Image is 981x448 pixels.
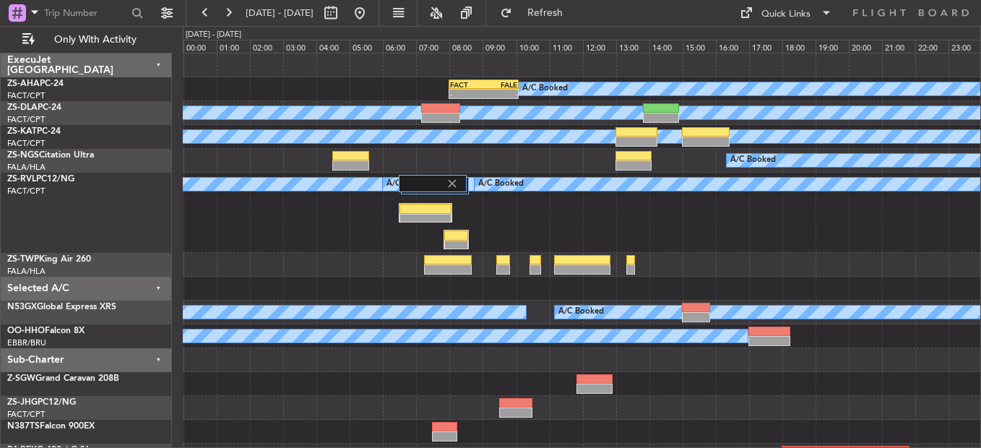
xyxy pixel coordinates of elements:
[761,7,811,22] div: Quick Links
[246,7,314,20] span: [DATE] - [DATE]
[517,40,550,53] div: 10:00
[416,40,449,53] div: 07:00
[478,173,524,195] div: A/C Booked
[7,398,76,407] a: ZS-JHGPC12/NG
[7,162,46,173] a: FALA/HLA
[7,79,40,88] span: ZS-AHA
[7,151,39,160] span: ZS-NGS
[7,374,119,383] a: Z-SGWGrand Caravan 208B
[7,327,45,335] span: OO-HHO
[183,40,217,53] div: 00:00
[749,40,782,53] div: 17:00
[450,80,483,89] div: FACT
[7,114,45,125] a: FACT/CPT
[7,90,45,101] a: FACT/CPT
[7,422,40,431] span: N387TS
[7,337,46,348] a: EBBR/BRU
[915,40,948,53] div: 22:00
[7,327,85,335] a: OO-HHOFalcon 8X
[484,80,517,89] div: FALE
[38,35,152,45] span: Only With Activity
[7,255,39,264] span: ZS-TWP
[449,40,483,53] div: 08:00
[7,303,116,311] a: N53GXGlobal Express XRS
[283,40,316,53] div: 03:00
[7,409,45,420] a: FACT/CPT
[550,40,583,53] div: 11:00
[7,127,61,136] a: ZS-KATPC-24
[7,103,61,112] a: ZS-DLAPC-24
[483,40,516,53] div: 09:00
[386,173,446,195] div: A/C Unavailable
[7,151,94,160] a: ZS-NGSCitation Ultra
[7,175,74,184] a: ZS-RVLPC12/NG
[350,40,383,53] div: 05:00
[732,1,839,25] button: Quick Links
[522,78,568,100] div: A/C Booked
[450,90,483,98] div: -
[7,138,45,149] a: FACT/CPT
[7,422,95,431] a: N387TSFalcon 900EX
[558,301,604,323] div: A/C Booked
[7,303,37,311] span: N53GX
[849,40,882,53] div: 20:00
[649,40,683,53] div: 14:00
[250,40,283,53] div: 02:00
[7,79,64,88] a: ZS-AHAPC-24
[7,398,38,407] span: ZS-JHG
[484,90,517,98] div: -
[316,40,350,53] div: 04:00
[383,40,416,53] div: 06:00
[882,40,915,53] div: 21:00
[515,8,576,18] span: Refresh
[186,29,241,41] div: [DATE] - [DATE]
[616,40,649,53] div: 13:00
[446,177,459,190] img: gray-close.svg
[782,40,816,53] div: 18:00
[7,255,91,264] a: ZS-TWPKing Air 260
[816,40,849,53] div: 19:00
[16,28,157,51] button: Only With Activity
[7,186,45,197] a: FACT/CPT
[493,1,580,25] button: Refresh
[583,40,616,53] div: 12:00
[730,150,776,171] div: A/C Booked
[7,103,38,112] span: ZS-DLA
[716,40,749,53] div: 16:00
[217,40,250,53] div: 01:00
[683,40,716,53] div: 15:00
[44,2,127,24] input: Trip Number
[7,266,46,277] a: FALA/HLA
[7,175,36,184] span: ZS-RVL
[7,374,35,383] span: Z-SGW
[7,127,37,136] span: ZS-KAT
